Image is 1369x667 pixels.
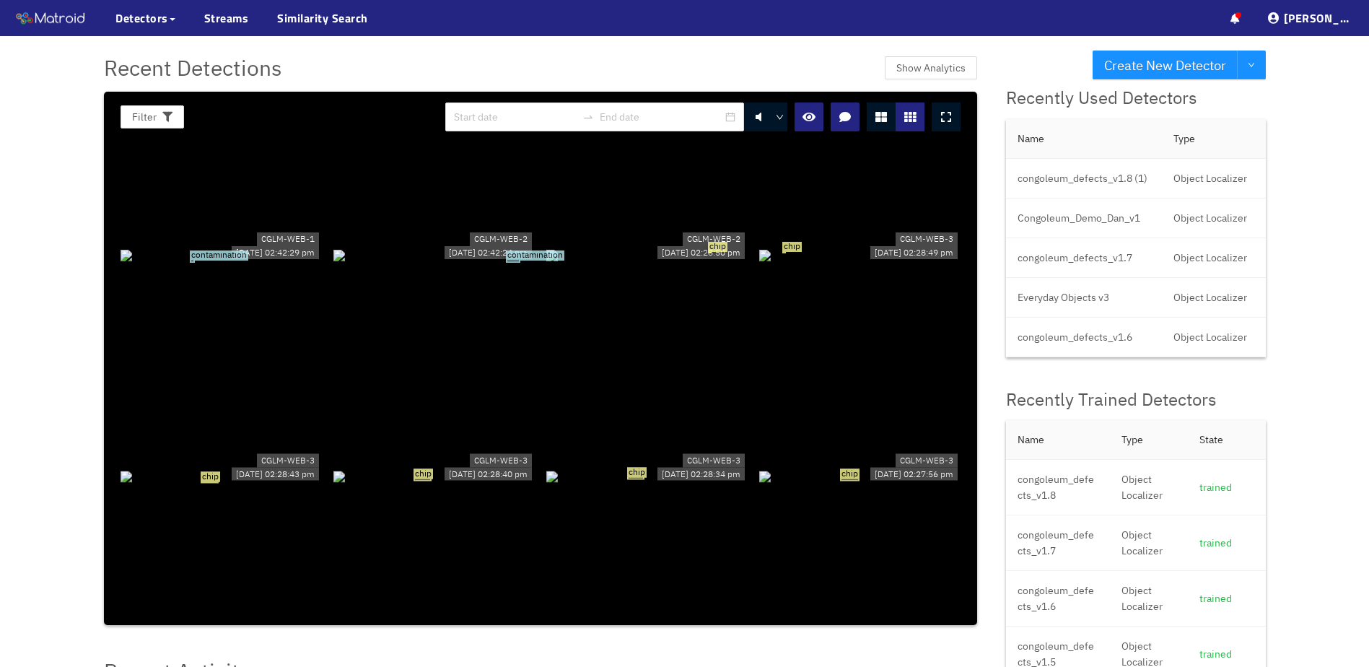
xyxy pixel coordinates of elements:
td: congoleum_defects_v1.8 [1006,460,1110,515]
button: Show Analytics [885,56,977,79]
button: Create New Detector [1093,51,1238,79]
div: [DATE] 02:28:40 pm [445,467,532,481]
div: Recently Used Detectors [1006,84,1266,112]
div: CGLM-WEB-3 [257,453,319,467]
span: contamination [190,250,248,261]
input: End date [600,109,722,125]
div: [DATE] 02:27:56 pm [870,467,958,481]
td: Object Localizer [1110,460,1188,515]
input: Start date [454,109,577,125]
td: congoleum_defects_v1.7 [1006,515,1110,571]
span: chip [201,471,220,481]
a: Streams [204,9,249,27]
th: Type [1110,420,1188,460]
th: State [1188,420,1266,460]
span: down [1248,61,1255,70]
td: congoleum_defects_v1.6 [1006,318,1162,357]
td: Object Localizer [1162,199,1266,238]
span: contamination [506,250,564,261]
div: CGLM-WEB-3 [896,453,958,467]
span: Create New Detector [1104,55,1226,76]
td: congoleum_defects_v1.8 (1) [1006,159,1162,199]
button: Filter [121,105,184,128]
td: congoleum_defects_v1.7 [1006,238,1162,278]
td: Object Localizer [1162,318,1266,357]
span: to [582,111,594,123]
div: [DATE] 02:28:43 pm [232,467,319,481]
div: trained [1199,590,1254,606]
div: CGLM-WEB-2 [470,232,532,246]
span: Detectors [115,9,168,27]
th: Name [1006,420,1110,460]
div: CGLM-WEB-3 [470,453,532,467]
span: Show Analytics [896,60,966,76]
td: Object Localizer [1110,515,1188,571]
div: CGLM-WEB-1 [257,232,319,246]
div: [DATE] 02:42:24 pm [445,246,532,260]
span: chip [708,242,727,252]
td: Congoleum_Demo_Dan_v1 [1006,199,1162,238]
div: trained [1199,479,1254,495]
span: chip [782,242,802,252]
div: [DATE] 02:28:50 pm [657,246,745,260]
td: congoleum_defects_v1.6 [1006,571,1110,627]
th: Type [1162,119,1266,159]
div: CGLM-WEB-3 [683,453,745,467]
div: Recently Trained Detectors [1006,386,1266,414]
span: Recent Detections [104,51,282,84]
div: CGLM-WEB-2 [683,232,745,246]
button: down [1237,51,1266,79]
td: Object Localizer [1162,238,1266,278]
div: [DATE] 02:42:29 pm [232,246,319,260]
img: Matroid logo [14,8,87,30]
div: trained [1199,646,1254,662]
td: Object Localizer [1162,278,1266,318]
div: trained [1199,535,1254,551]
div: CGLM-WEB-3 [896,232,958,246]
span: swap-right [582,111,594,123]
td: Everyday Objects v3 [1006,278,1162,318]
td: Object Localizer [1162,159,1266,199]
span: chip [840,469,860,479]
span: chip [414,468,433,479]
a: Similarity Search [277,9,368,27]
th: Name [1006,119,1162,159]
td: Object Localizer [1110,571,1188,627]
div: [DATE] 02:28:49 pm [870,246,958,260]
div: [DATE] 02:28:34 pm [657,467,745,481]
span: down [776,113,784,122]
span: Filter [132,109,157,125]
span: chip [627,468,647,478]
